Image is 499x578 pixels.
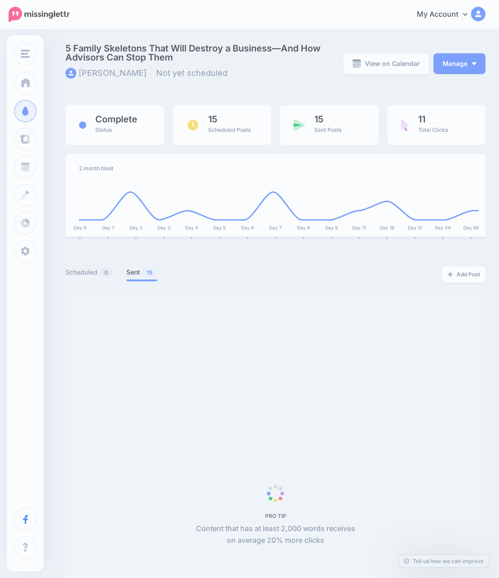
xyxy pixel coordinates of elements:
div: Day 3 [150,225,177,230]
div: Day 5 [206,225,233,230]
span: Complete [95,115,137,124]
div: Day 46 [429,225,457,230]
div: Day 9 [318,225,345,230]
div: Day 4 [178,225,205,230]
a: My Account [408,4,485,26]
span: 15 [142,268,157,277]
div: Day 2 [122,225,149,230]
span: Status [95,126,112,133]
li: Not yet scheduled [156,66,232,80]
button: Manage [434,53,485,74]
img: calendar-grey-darker.png [352,59,361,68]
div: Day 8 [290,225,317,230]
div: Day 0 [66,225,93,230]
span: 15 [208,115,251,124]
span: 0 [100,268,112,277]
div: Day 6 [234,225,261,230]
li: [PERSON_NAME] [65,66,152,80]
a: View on Calendar [343,53,429,74]
img: paper-plane-green.png [294,119,305,131]
span: 11 [418,115,448,124]
a: Add Post [442,266,485,283]
span: Total Clicks [418,126,448,133]
div: Day 11 [345,225,373,230]
span: 5 Family Skeletons That Will Destroy a Business—And How Advisors Can Stop Them [65,44,341,62]
img: Missinglettr [9,7,70,22]
div: Day 1 [94,225,121,230]
div: 2 month blast [79,163,472,174]
a: Sent15 [126,267,157,278]
h5: PRO TIP [191,513,360,519]
div: Day 7 [262,225,289,230]
a: Tell us how we can improve [399,555,488,567]
span: Sent Posts [314,126,341,133]
div: Day 18 [373,225,401,230]
img: plus-grey-dark.png [448,272,453,277]
p: Content that has at least 2,000 words receives on average 20% more clicks [191,523,360,546]
img: clock.png [187,119,199,131]
a: Scheduled0 [65,267,113,278]
img: pointer-purple.png [401,119,409,131]
div: Day 31 [401,225,429,230]
img: menu.png [21,50,30,58]
img: arrow-down-white.png [472,62,476,65]
span: Scheduled Posts [208,126,251,133]
span: 15 [314,115,341,124]
div: Day 60 [457,225,485,230]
